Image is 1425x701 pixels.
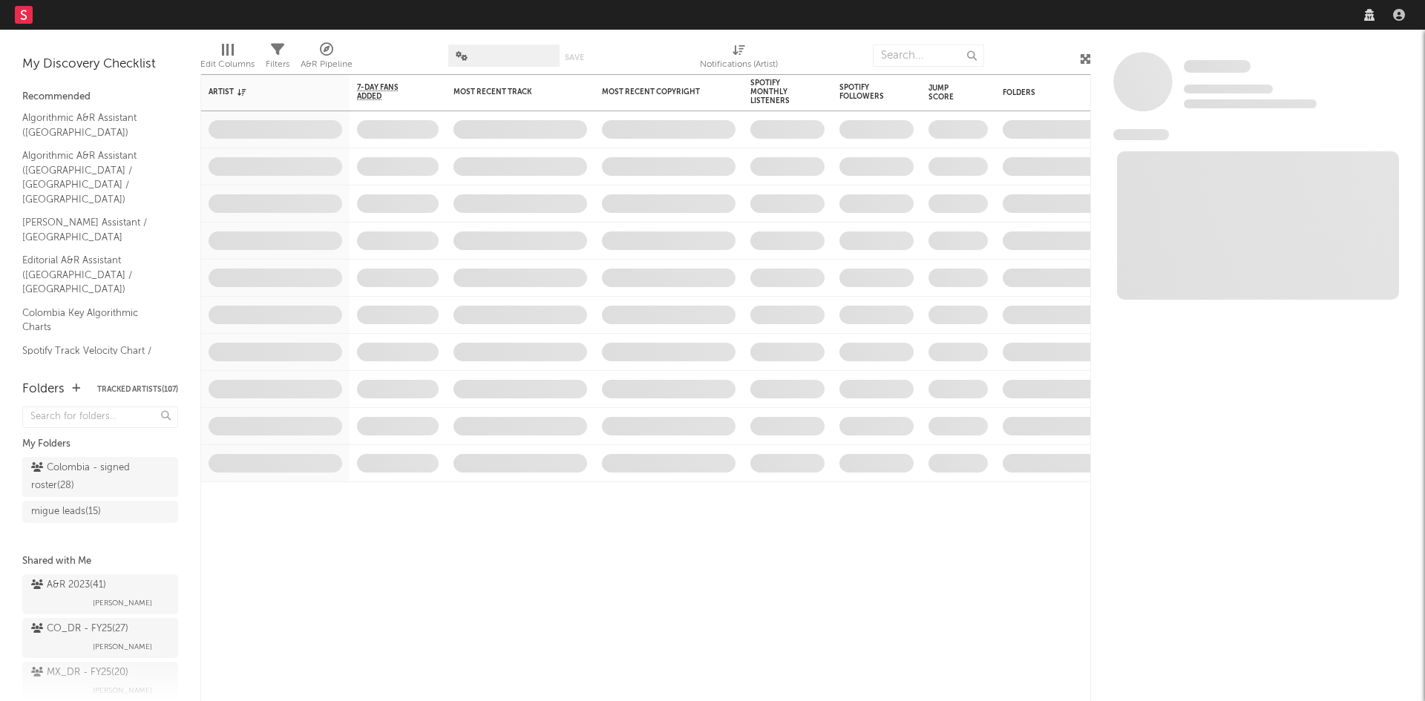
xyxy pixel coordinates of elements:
a: Editorial A&R Assistant ([GEOGRAPHIC_DATA] / [GEOGRAPHIC_DATA]) [22,252,163,297]
div: Most Recent Copyright [602,88,713,96]
div: MX_DR - FY25 ( 20 ) [31,664,128,682]
div: Edit Columns [200,37,255,80]
div: My Discovery Checklist [22,56,178,73]
div: Recommended [22,88,178,106]
span: Some Artist [1184,60,1251,73]
div: My Folders [22,435,178,453]
span: Tracking Since: [DATE] [1184,85,1273,93]
button: Tracked Artists(107) [97,386,178,393]
div: A&R Pipeline [301,56,353,73]
div: migue leads ( 15 ) [31,503,101,521]
div: Most Recent Track [453,88,565,96]
div: Spotify Monthly Listeners [750,79,802,105]
span: News Feed [1113,129,1169,140]
a: Algorithmic A&R Assistant ([GEOGRAPHIC_DATA] / [GEOGRAPHIC_DATA] / [GEOGRAPHIC_DATA]) [22,148,163,207]
div: Filters [266,37,289,80]
div: Filters [266,56,289,73]
div: Shared with Me [22,553,178,570]
span: 7-Day Fans Added [357,83,416,101]
div: Spotify Followers [839,83,891,101]
div: Folders [1003,88,1114,97]
a: Colombia Key Algorithmic Charts [22,305,163,335]
span: 0 fans last week [1184,99,1317,108]
div: Notifications (Artist) [700,56,778,73]
a: Colombia - signed roster(28) [22,457,178,497]
button: Save [565,53,584,62]
div: A&R 2023 ( 41 ) [31,576,106,594]
div: Edit Columns [200,56,255,73]
span: [PERSON_NAME] [93,594,152,612]
a: Algorithmic A&R Assistant ([GEOGRAPHIC_DATA]) [22,110,163,140]
input: Search for folders... [22,407,178,428]
span: [PERSON_NAME] [93,638,152,656]
div: Colombia - signed roster ( 28 ) [31,459,136,495]
div: A&R Pipeline [301,37,353,80]
span: [PERSON_NAME] [93,682,152,700]
a: A&R 2023(41)[PERSON_NAME] [22,574,178,614]
a: Spotify Track Velocity Chart / CO + PE [22,343,163,373]
div: Folders [22,381,65,398]
a: migue leads(15) [22,501,178,523]
a: Some Artist [1184,59,1251,74]
div: CO_DR - FY25 ( 27 ) [31,620,128,638]
a: [PERSON_NAME] Assistant / [GEOGRAPHIC_DATA] [22,214,163,245]
a: CO_DR - FY25(27)[PERSON_NAME] [22,618,178,658]
div: Jump Score [928,84,966,102]
div: Notifications (Artist) [700,37,778,80]
input: Search... [873,45,984,67]
div: Artist [209,88,320,96]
